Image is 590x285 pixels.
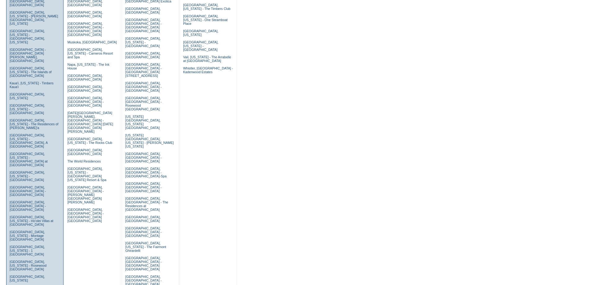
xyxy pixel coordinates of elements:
a: [GEOGRAPHIC_DATA], [GEOGRAPHIC_DATA] [68,11,103,18]
a: [GEOGRAPHIC_DATA], [GEOGRAPHIC_DATA] [125,7,160,14]
a: Vail, [US_STATE] - The Arrabelle at [GEOGRAPHIC_DATA] [183,55,231,63]
a: [GEOGRAPHIC_DATA], [GEOGRAPHIC_DATA] [68,74,103,81]
a: Whistler, [GEOGRAPHIC_DATA] - Kadenwood Estates [183,66,233,74]
a: [GEOGRAPHIC_DATA], [GEOGRAPHIC_DATA] - [GEOGRAPHIC_DATA] [125,226,161,238]
a: [GEOGRAPHIC_DATA], [GEOGRAPHIC_DATA] - [GEOGRAPHIC_DATA] [GEOGRAPHIC_DATA] [68,208,104,223]
a: [US_STATE][GEOGRAPHIC_DATA], [US_STATE] - [PERSON_NAME] [US_STATE] [125,133,174,148]
a: [GEOGRAPHIC_DATA], [GEOGRAPHIC_DATA] [125,215,160,223]
a: [GEOGRAPHIC_DATA], [GEOGRAPHIC_DATA] - [GEOGRAPHIC_DATA] [10,200,46,212]
a: [GEOGRAPHIC_DATA], [US_STATE] [10,275,45,282]
a: [GEOGRAPHIC_DATA], [GEOGRAPHIC_DATA] - [GEOGRAPHIC_DATA] [GEOGRAPHIC_DATA] [68,22,104,37]
a: [GEOGRAPHIC_DATA], [GEOGRAPHIC_DATA] - [GEOGRAPHIC_DATA] [68,96,104,107]
a: [GEOGRAPHIC_DATA], [US_STATE] - [GEOGRAPHIC_DATA] at [GEOGRAPHIC_DATA] [10,152,48,167]
a: [GEOGRAPHIC_DATA], [GEOGRAPHIC_DATA] [125,51,160,59]
a: [GEOGRAPHIC_DATA], [GEOGRAPHIC_DATA] - [PERSON_NAME][GEOGRAPHIC_DATA][PERSON_NAME] [68,185,104,204]
a: [GEOGRAPHIC_DATA], [GEOGRAPHIC_DATA] - [GEOGRAPHIC_DATA] [10,185,46,197]
a: [GEOGRAPHIC_DATA], [US_STATE] - The Residences of [PERSON_NAME]'a [10,118,59,130]
a: The World Residences [68,159,101,163]
a: [GEOGRAPHIC_DATA], [GEOGRAPHIC_DATA] - [GEOGRAPHIC_DATA]-Spa [125,167,166,178]
a: Muskoka, [GEOGRAPHIC_DATA] [68,40,117,44]
a: [GEOGRAPHIC_DATA], [GEOGRAPHIC_DATA] - [GEOGRAPHIC_DATA] [GEOGRAPHIC_DATA] [125,18,161,33]
a: [GEOGRAPHIC_DATA], [US_STATE] [10,92,45,100]
a: [GEOGRAPHIC_DATA], [US_STATE] - Montage [GEOGRAPHIC_DATA] [10,230,45,241]
a: [GEOGRAPHIC_DATA], [US_STATE] - [GEOGRAPHIC_DATA] [10,171,45,182]
a: [GEOGRAPHIC_DATA], [US_STATE] [183,29,218,37]
a: [GEOGRAPHIC_DATA], [GEOGRAPHIC_DATA] - [GEOGRAPHIC_DATA] [125,152,161,163]
a: [GEOGRAPHIC_DATA], [GEOGRAPHIC_DATA] - [GEOGRAPHIC_DATA][STREET_ADDRESS] [125,63,161,78]
a: [US_STATE][GEOGRAPHIC_DATA], [US_STATE][GEOGRAPHIC_DATA] [125,115,160,130]
a: [GEOGRAPHIC_DATA], [US_STATE] - One Steamboat Place [183,14,228,25]
a: [DATE][GEOGRAPHIC_DATA][PERSON_NAME], [GEOGRAPHIC_DATA] - [GEOGRAPHIC_DATA] [DATE][GEOGRAPHIC_DAT... [68,111,113,133]
a: [GEOGRAPHIC_DATA], [US_STATE] - The Timbers Club [183,3,230,11]
a: [GEOGRAPHIC_DATA], [GEOGRAPHIC_DATA] - The Residences at [GEOGRAPHIC_DATA] [125,197,168,212]
a: [GEOGRAPHIC_DATA], [US_STATE] - The Rocks Club [68,137,112,145]
a: [GEOGRAPHIC_DATA], [GEOGRAPHIC_DATA] - [GEOGRAPHIC_DATA] [125,182,161,193]
a: [GEOGRAPHIC_DATA], [US_STATE] - The Fairmont Ghirardelli [125,241,166,252]
a: [GEOGRAPHIC_DATA], [US_STATE] - 1 [GEOGRAPHIC_DATA] [10,245,45,256]
a: [GEOGRAPHIC_DATA], [GEOGRAPHIC_DATA] - Rosewood [GEOGRAPHIC_DATA] [125,96,161,111]
a: [GEOGRAPHIC_DATA], [US_STATE] - [GEOGRAPHIC_DATA], A [GEOGRAPHIC_DATA] [10,133,48,148]
a: [GEOGRAPHIC_DATA], [US_STATE] - The Islands of [GEOGRAPHIC_DATA] [10,66,52,78]
a: [GEOGRAPHIC_DATA], [GEOGRAPHIC_DATA] - [GEOGRAPHIC_DATA] [125,81,161,92]
a: [GEOGRAPHIC_DATA], [US_STATE] - [GEOGRAPHIC_DATA], [US_STATE] [10,29,45,44]
a: [GEOGRAPHIC_DATA], [GEOGRAPHIC_DATA] - [GEOGRAPHIC_DATA] [GEOGRAPHIC_DATA] [125,256,161,271]
a: [GEOGRAPHIC_DATA], [US_STATE] - [GEOGRAPHIC_DATA] [10,104,45,115]
a: [GEOGRAPHIC_DATA], [US_STATE] - [GEOGRAPHIC_DATA] [125,37,160,48]
a: [GEOGRAPHIC_DATA], [US_STATE] - [GEOGRAPHIC_DATA] [US_STATE] Resort & Spa [68,167,107,182]
a: [GEOGRAPHIC_DATA], [US_STATE] - [PERSON_NAME][GEOGRAPHIC_DATA], [US_STATE] [10,11,58,25]
a: [GEOGRAPHIC_DATA], [GEOGRAPHIC_DATA] [68,85,103,92]
a: Napa, [US_STATE] - The Ink House [68,63,110,70]
a: [GEOGRAPHIC_DATA], [US_STATE] - Rosewood [GEOGRAPHIC_DATA] [10,260,46,271]
a: [GEOGRAPHIC_DATA], [US_STATE] - Carneros Resort and Spa [68,48,113,59]
a: [GEOGRAPHIC_DATA], [GEOGRAPHIC_DATA] [68,148,103,156]
a: [GEOGRAPHIC_DATA], [US_STATE] - [GEOGRAPHIC_DATA] [183,40,218,51]
a: Kaua'i, [US_STATE] - Timbers Kaua'i [10,81,54,89]
a: [GEOGRAPHIC_DATA] - [GEOGRAPHIC_DATA][PERSON_NAME], [GEOGRAPHIC_DATA] [10,48,46,63]
a: [GEOGRAPHIC_DATA], [US_STATE] - Ho'olei Villas at [GEOGRAPHIC_DATA] [10,215,53,226]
